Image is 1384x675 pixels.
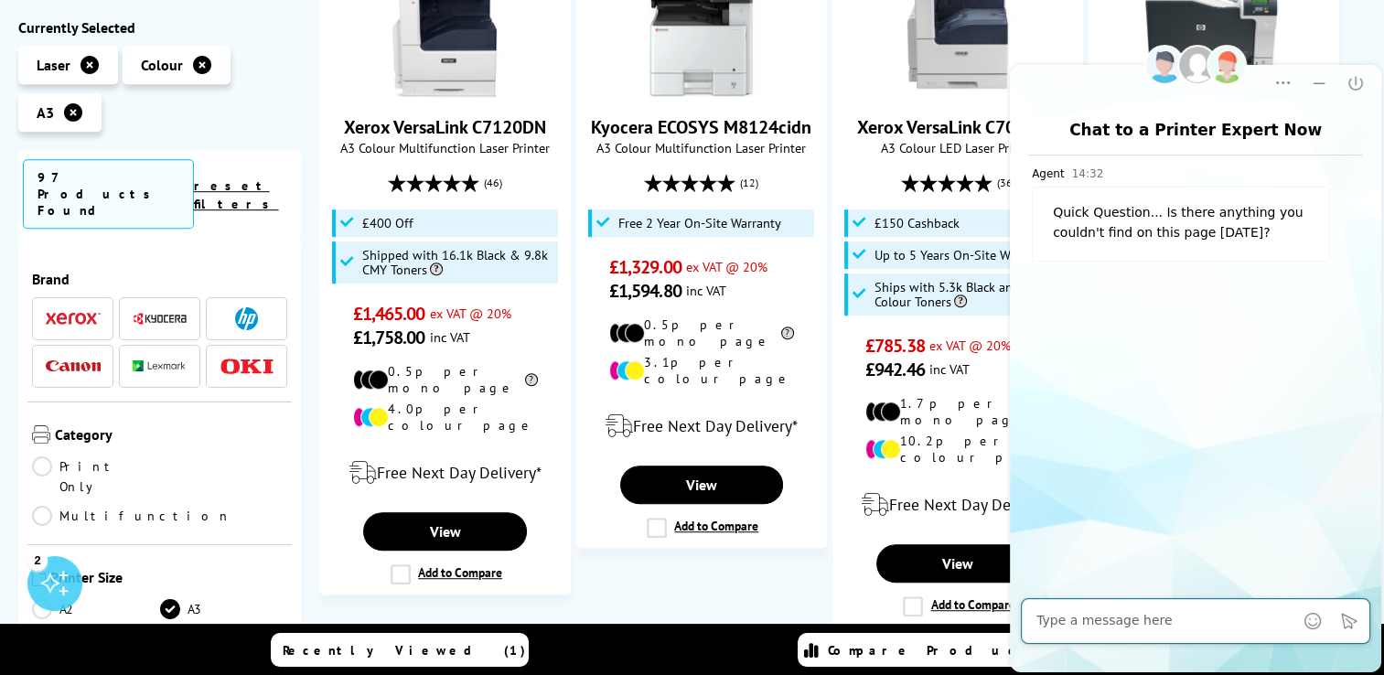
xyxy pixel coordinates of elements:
[344,115,546,139] a: Xerox VersaLink C7120DN
[828,642,1049,659] span: Compare Products
[46,313,101,326] img: Xerox
[18,18,301,37] div: Currently Selected
[271,633,529,667] a: Recently Viewed (1)
[686,282,726,299] span: inc VAT
[609,279,681,303] span: £1,594.80
[929,337,1011,354] span: ex VAT @ 20%
[353,401,538,434] li: 4.0p per colour page
[363,512,526,551] a: View
[609,255,681,279] span: £1,329.00
[377,82,514,101] a: Xerox VersaLink C7120DN
[889,82,1026,101] a: Xerox VersaLink C7000DN
[391,564,502,584] label: Add to Compare
[865,358,925,381] span: £942.46
[633,82,770,101] a: Kyocera ECOSYS M8124cidn
[609,316,794,349] li: 0.5p per mono page
[842,139,1073,156] span: A3 Colour LED Laser Printer
[865,395,1050,428] li: 1.7p per mono page
[1007,35,1384,675] iframe: chat window
[362,248,553,277] span: Shipped with 16.1k Black & 9.8k CMY Toners
[141,56,183,74] span: Colour
[874,248,1055,262] span: Up to 5 Years On-Site Warranty*
[865,433,1050,466] li: 10.2p per colour page
[133,361,188,372] img: Lexmark
[194,177,279,212] a: reset filters
[620,466,783,504] a: View
[329,447,560,498] div: modal_delivery
[647,518,758,538] label: Add to Compare
[740,166,758,200] span: (12)
[903,596,1014,616] label: Add to Compare
[865,334,925,358] span: £785.38
[46,360,101,372] img: Canon
[46,355,101,378] a: Canon
[220,359,274,374] img: OKI
[798,633,1056,667] a: Compare Products
[37,56,70,74] span: Laser
[430,328,470,346] span: inc VAT
[842,479,1073,530] div: modal_delivery
[32,270,287,288] span: Brand
[929,360,970,378] span: inc VAT
[50,568,287,590] span: Printer Size
[586,401,817,452] div: modal_delivery
[856,115,1058,139] a: Xerox VersaLink C7000DN
[37,103,54,122] span: A3
[55,425,287,447] span: Category
[133,312,188,326] img: Kyocera
[874,216,960,230] span: £150 Cashback
[220,355,274,378] a: OKI
[23,159,194,229] span: 97 Products Found
[362,216,413,230] span: £400 Off
[235,307,258,330] img: HP
[160,599,288,619] a: A3
[430,305,511,322] span: ex VAT @ 20%
[329,139,560,156] span: A3 Colour Multifunction Laser Printer
[32,599,160,619] a: A2
[996,166,1014,200] span: (36)
[353,363,538,396] li: 0.5p per mono page
[32,456,160,497] a: Print Only
[586,139,817,156] span: A3 Colour Multifunction Laser Printer
[220,307,274,330] a: HP
[686,258,767,275] span: ex VAT @ 20%
[484,166,502,200] span: (46)
[32,506,231,526] a: Multifunction
[32,425,50,444] img: Category
[353,326,425,349] span: £1,758.00
[876,544,1039,583] a: View
[609,354,794,387] li: 3.1p per colour page
[283,642,526,659] span: Recently Viewed (1)
[874,280,1066,309] span: Ships with 5.3k Black and 3.3k Colour Toners
[133,307,188,330] a: Kyocera
[353,302,425,326] span: £1,465.00
[618,216,781,230] span: Free 2 Year On-Site Warranty
[591,115,811,139] a: Kyocera ECOSYS M8124cidn
[46,307,101,330] a: Xerox
[133,355,188,378] a: Lexmark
